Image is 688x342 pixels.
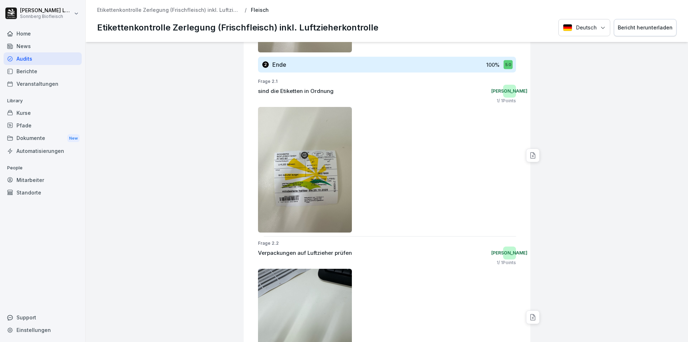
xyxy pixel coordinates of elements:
a: Home [4,27,82,40]
p: [PERSON_NAME] Lumetsberger [20,8,72,14]
p: Frage 2.1 [258,78,516,85]
div: [PERSON_NAME] [503,85,516,98]
div: [PERSON_NAME] [503,247,516,259]
a: Veranstaltungen [4,78,82,90]
a: Pfade [4,119,82,132]
p: Fleisch [251,7,269,13]
button: Language [558,19,610,37]
p: sind die Etiketten in Ordnung [258,87,334,95]
img: Deutsch [563,24,572,31]
h3: Ende [272,61,286,69]
p: Deutsch [576,24,597,32]
a: Audits [4,52,82,65]
p: Sonnberg Biofleisch [20,14,72,19]
a: Automatisierungen [4,145,82,157]
button: Bericht herunterladen [614,19,677,37]
p: Library [4,95,82,107]
a: DokumenteNew [4,132,82,145]
p: Etikettenkontrolle Zerlegung (Frischfleisch) inkl. Luftzieherkontrolle [97,21,378,34]
a: Mitarbeiter [4,174,82,186]
div: Dokumente [4,132,82,145]
a: Berichte [4,65,82,78]
div: 2 [262,61,269,68]
p: 100 % [486,61,500,69]
a: Standorte [4,186,82,199]
a: News [4,40,82,52]
p: 1 / 1 Points [497,98,516,104]
p: 1 / 1 Points [497,259,516,266]
p: Verpackungen auf Luftzieher prüfen [258,249,352,257]
div: 5.0 [503,60,512,69]
a: Kurse [4,107,82,119]
div: Bericht herunterladen [618,24,673,32]
p: Frage 2.2 [258,240,516,247]
p: People [4,162,82,174]
div: Support [4,311,82,324]
a: Etikettenkontrolle Zerlegung (Frischfleisch) inkl. Luftzieherkontrolle [97,7,240,13]
img: yrsz8kpjd6g431xc8j6patqc.png [258,107,352,233]
div: New [67,134,80,142]
a: Einstellungen [4,324,82,336]
p: / [245,7,247,13]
